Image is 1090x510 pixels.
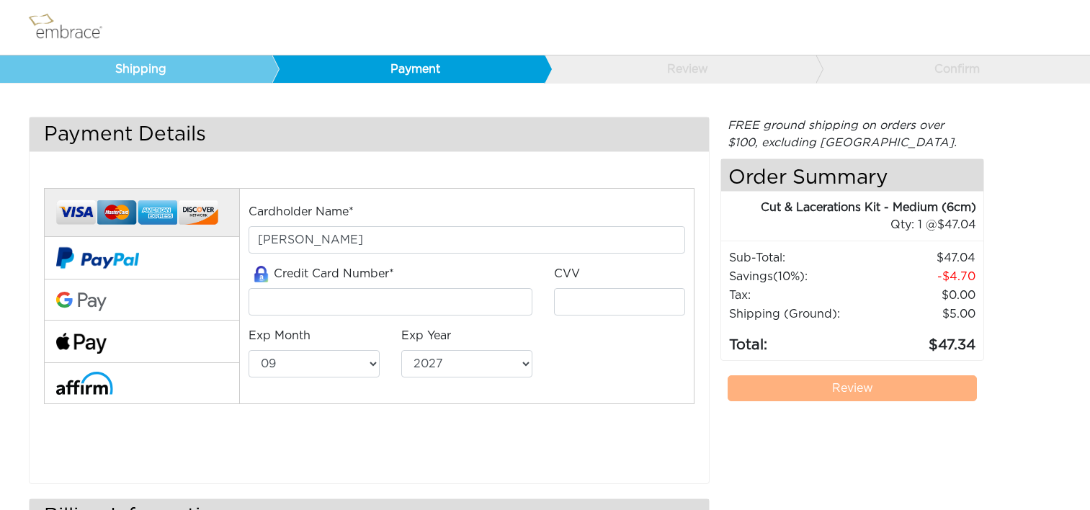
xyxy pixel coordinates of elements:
a: Payment [272,55,544,83]
a: Confirm [816,55,1088,83]
div: Cut & Lacerations Kit - Medium (6cm) [721,199,976,216]
td: 0.00 [865,286,976,305]
label: Exp Year [401,327,451,344]
label: Credit Card Number* [249,265,394,283]
label: Cardholder Name* [249,203,354,220]
td: Sub-Total: [728,249,865,267]
img: affirm-logo.svg [56,372,113,394]
label: CVV [554,265,580,282]
td: 4.70 [865,267,976,286]
h3: Payment Details [30,117,709,151]
td: 47.34 [865,323,976,357]
span: 47.04 [937,219,976,231]
img: amazon-lock.png [249,266,274,282]
td: $5.00 [865,305,976,323]
div: 1 @ [739,216,976,233]
img: paypal-v2.png [56,237,139,279]
h4: Order Summary [721,159,983,192]
span: (10%) [773,271,805,282]
img: credit-cards.png [56,196,218,230]
td: 47.04 [865,249,976,267]
td: Savings : [728,267,865,286]
img: fullApplePay.png [56,333,107,354]
td: Shipping (Ground): [728,305,865,323]
a: Review [544,55,816,83]
td: Total: [728,323,865,357]
a: Review [728,375,977,401]
div: FREE ground shipping on orders over $100, excluding [GEOGRAPHIC_DATA]. [720,117,984,151]
label: Exp Month [249,327,311,344]
img: Google-Pay-Logo.svg [56,292,107,312]
td: Tax: [728,286,865,305]
img: logo.png [25,9,119,45]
